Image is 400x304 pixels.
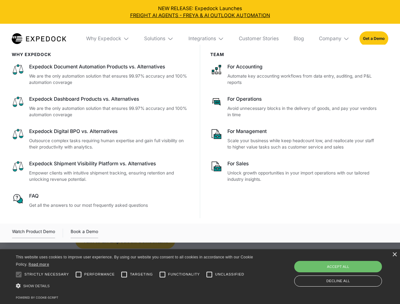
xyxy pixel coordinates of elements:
div: Watch Product Demo [12,228,55,238]
a: Expedock Document Automation Products vs. AlternativesWe are the only automation solution that en... [12,63,190,86]
a: Powered by cookie-script [16,296,58,299]
span: Strictly necessary [24,272,69,277]
p: Avoid unnecessary blocks in the delivery of goods, and pay your vendors in time [227,105,378,118]
span: This website uses cookies to improve user experience. By using our website you consent to all coo... [16,255,253,267]
a: FREIGHT AI AGENTS - FREYA & AI OUTLOOK AUTOMATION [5,12,395,19]
iframe: Chat Widget [295,236,400,304]
div: NEW RELEASE: Expedock Launches [5,5,395,19]
div: Company [319,35,341,42]
a: Expedock Dashboard Products vs. AlternativesWe are the only automation solution that ensures 99.9... [12,96,190,118]
a: Read more [29,262,49,267]
div: Solutions [144,35,165,42]
div: Show details [16,282,255,290]
div: Expedock Digital BPO vs. Alternatives [29,128,190,135]
div: Integrations [183,24,229,54]
span: Functionality [168,272,200,277]
div: Expedock Dashboard Products vs. Alternatives [29,96,190,103]
p: Outsource complex tasks requiring human expertise and gain full visibility on their productivity ... [29,137,190,150]
div: Expedock Shipment Visibility Platform vs. Alternatives [29,160,190,167]
span: Unclassified [215,272,244,277]
a: Get a Demo [359,31,388,46]
div: For Operations [227,96,378,103]
a: FAQGet all the answers to our most frequently asked questions [12,193,190,208]
a: For SalesUnlock growth opportunities in your import operations with our tailored industry insights. [210,160,378,183]
div: Team [210,52,378,57]
p: We are the only automation solution that ensures 99.97% accuracy and 100% automation coverage [29,73,190,86]
div: WHy Expedock [12,52,190,57]
a: Blog [289,24,309,54]
p: Unlock growth opportunities in your import operations with our tailored industry insights. [227,170,378,183]
div: Solutions [139,24,179,54]
p: We are the only automation solution that ensures 99.97% accuracy and 100% automation coverage [29,105,190,118]
a: For OperationsAvoid unnecessary blocks in the delivery of goods, and pay your vendors in time [210,96,378,118]
div: Why Expedock [86,35,121,42]
a: open lightbox [12,228,55,238]
a: For ManagementScale your business while keep headcount low, and reallocate your staff to higher v... [210,128,378,150]
div: For Accounting [227,63,378,70]
p: Scale your business while keep headcount low, and reallocate your staff to higher value tasks suc... [227,137,378,150]
div: Expedock Document Automation Products vs. Alternatives [29,63,190,70]
p: Automate key accounting workflows from data entry, auditing, and P&L reports [227,73,378,86]
a: Book a Demo [71,228,98,238]
a: For AccountingAutomate key accounting workflows from data entry, auditing, and P&L reports [210,63,378,86]
p: Get all the answers to our most frequently asked questions [29,202,190,209]
div: Integrations [188,35,216,42]
span: Performance [84,272,115,277]
div: Why Expedock [81,24,134,54]
p: Empower clients with intuitive shipment tracking, ensuring retention and unlocking revenue potent... [29,170,190,183]
span: Show details [23,284,50,288]
a: Expedock Digital BPO vs. AlternativesOutsource complex tasks requiring human expertise and gain f... [12,128,190,150]
a: Expedock Shipment Visibility Platform vs. AlternativesEmpower clients with intuitive shipment tra... [12,160,190,183]
div: FAQ [29,193,190,199]
div: Company [314,24,354,54]
div: For Management [227,128,378,135]
span: Targeting [130,272,153,277]
div: For Sales [227,160,378,167]
a: Customer Stories [234,24,283,54]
